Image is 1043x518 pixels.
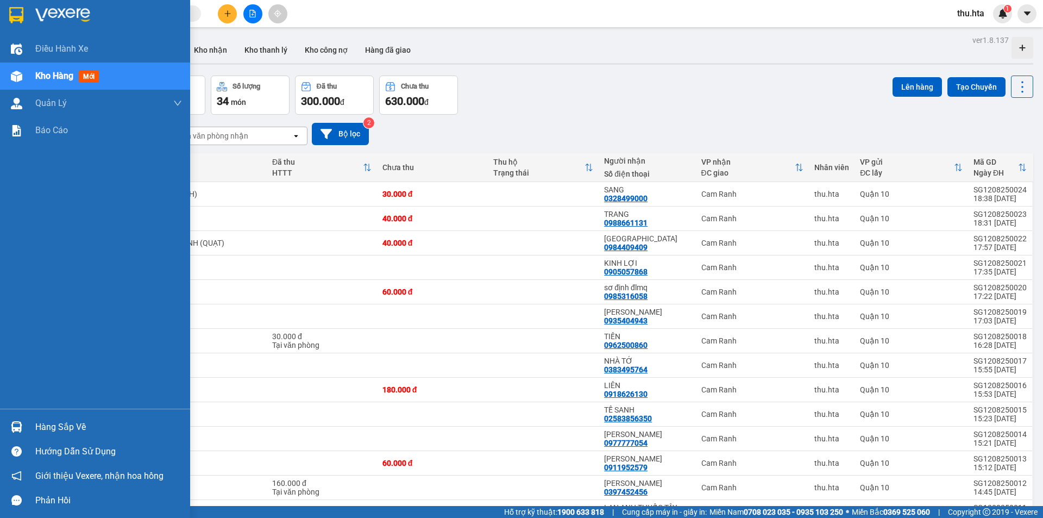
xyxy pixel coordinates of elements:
div: SG1208250023 [973,210,1027,219]
button: Kho thanh lý [236,37,296,63]
sup: 2 [363,117,374,128]
div: 0918626130 [604,390,648,398]
span: đ [340,98,344,107]
div: thu.hta [814,288,849,296]
div: Tạo kho hàng mới [1011,37,1033,59]
div: Tại văn phòng [272,488,372,496]
th: Toggle SortBy [267,153,377,182]
div: VP nhận [701,158,795,166]
div: SG1208250019 [973,308,1027,316]
button: file-add [243,4,262,23]
div: 60.000 đ [382,459,482,467]
div: BỊCH XANH (QUẠT) [159,239,261,247]
div: Cam Ranh [701,336,804,345]
span: mới [79,71,99,83]
div: Nhân viên [814,163,849,172]
img: warehouse-icon [11,98,22,109]
div: 17:35 [DATE] [973,267,1027,276]
div: 0935404943 [604,316,648,325]
span: ⚪️ [846,510,849,514]
div: KIỆN DÀI [159,434,261,443]
div: Ngày ĐH [973,168,1018,177]
div: bao+ cục [159,385,261,394]
span: 34 [217,95,229,108]
th: Toggle SortBy [854,153,968,182]
button: Số lượng34món [211,76,290,115]
div: Thu hộ [493,158,585,166]
b: Hòa [GEOGRAPHIC_DATA] [14,70,55,140]
div: TG [159,288,261,296]
img: solution-icon [11,125,22,136]
div: Tên món [159,158,261,166]
strong: 0369 525 060 [883,508,930,516]
div: 0984409409 [604,243,648,252]
div: Hướng dẫn sử dụng [35,444,182,460]
div: Trạng thái [493,168,585,177]
th: Toggle SortBy [488,153,599,182]
div: thu.hta [814,336,849,345]
div: Mã GD [973,158,1018,166]
div: Quận 10 [860,410,963,419]
div: thu.hta [814,410,849,419]
div: TG [159,483,261,492]
div: TG [159,214,261,223]
span: Miền Nam [709,506,843,518]
span: đ [424,98,429,107]
div: Cam Ranh [701,190,804,198]
span: | [938,506,940,518]
div: SG1208250016 [973,381,1027,390]
div: khiêm ĐL MQUAN [604,454,690,463]
div: 15:53 [DATE] [973,390,1027,398]
span: file-add [249,10,256,17]
div: sơ định đlmq [604,283,690,292]
div: Cam Ranh [701,288,804,296]
div: Số lượng [233,83,260,90]
div: kim huệ [604,308,690,316]
div: hộp vàng [159,308,261,316]
div: LAN ANH THUỐC TÂY [604,503,690,512]
div: Cam Ranh [701,214,804,223]
div: SG1208250012 [973,479,1027,488]
div: 18:38 [DATE] [973,194,1027,203]
div: 15:12 [DATE] [973,463,1027,472]
div: ĐC giao [701,168,795,177]
div: thu.hta [814,483,849,492]
div: thu.hta [814,312,849,321]
div: Chưa thu [382,163,482,172]
button: Chưa thu630.000đ [379,76,458,115]
span: plus [224,10,231,17]
svg: open [292,132,300,140]
div: Chưa thu [401,83,429,90]
div: Cam Ranh [701,361,804,370]
div: Cam Ranh [701,434,804,443]
div: 0383495764 [604,365,648,374]
button: Hàng đã giao [356,37,419,63]
b: Gửi khách hàng [67,16,108,67]
strong: 1900 633 818 [557,508,604,516]
div: CR TÍNH [159,365,261,374]
div: Quận 10 [860,434,963,443]
div: DƯƠNG TÔM [604,479,690,488]
div: SG1208250017 [973,357,1027,365]
div: Quận 10 [860,214,963,223]
button: Đã thu300.000đ [295,76,374,115]
div: TRANG [604,210,690,219]
li: (c) 2017 [91,52,149,65]
div: HUY HOÀNG [604,430,690,439]
div: Cam Ranh [701,312,804,321]
button: Kho công nợ [296,37,356,63]
div: SG1208250024 [973,185,1027,194]
div: SG1208250021 [973,259,1027,267]
div: Quận 10 [860,190,963,198]
div: Số điện thoại [604,170,690,178]
div: 160.000 đ [272,479,372,488]
span: Giới thiệu Vexere, nhận hoa hồng [35,469,164,483]
img: warehouse-icon [11,71,22,82]
div: Đã thu [317,83,337,90]
div: 180.000 đ [382,385,482,394]
div: van [159,259,261,267]
button: Bộ lọc [312,123,369,145]
div: THÁI HÒA [604,234,690,243]
span: caret-down [1022,9,1032,18]
div: Cam Ranh [701,483,804,492]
